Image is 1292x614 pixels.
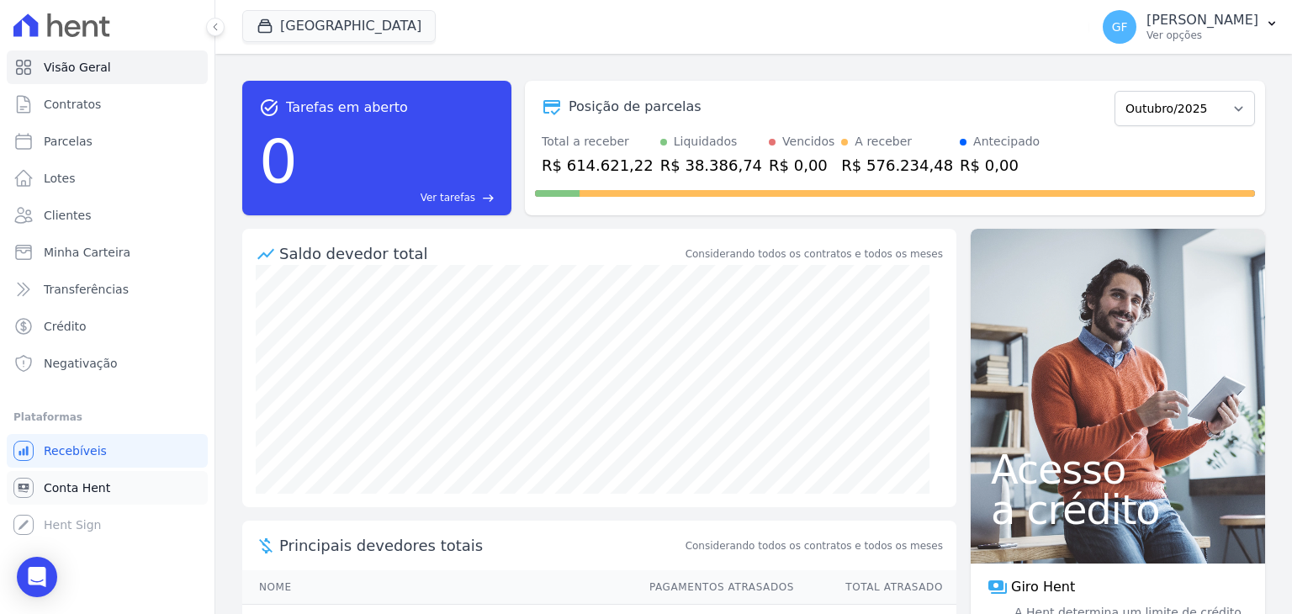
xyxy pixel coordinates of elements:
span: Considerando todos os contratos e todos os meses [686,538,943,553]
button: [GEOGRAPHIC_DATA] [242,10,436,42]
span: Contratos [44,96,101,113]
span: Parcelas [44,133,93,150]
th: Pagamentos Atrasados [633,570,795,605]
a: Parcelas [7,124,208,158]
div: Considerando todos os contratos e todos os meses [686,246,943,262]
span: Visão Geral [44,59,111,76]
a: Recebíveis [7,434,208,468]
span: a crédito [991,490,1245,530]
span: Minha Carteira [44,244,130,261]
p: Ver opções [1146,29,1258,42]
div: Total a receber [542,133,654,151]
a: Minha Carteira [7,236,208,269]
span: Ver tarefas [421,190,475,205]
span: Crédito [44,318,87,335]
div: Liquidados [674,133,738,151]
div: Antecipado [973,133,1040,151]
div: R$ 38.386,74 [660,154,762,177]
div: R$ 576.234,48 [841,154,953,177]
div: Posição de parcelas [569,97,702,117]
div: Plataformas [13,407,201,427]
th: Total Atrasado [795,570,956,605]
p: [PERSON_NAME] [1146,12,1258,29]
a: Lotes [7,161,208,195]
a: Clientes [7,198,208,232]
span: Clientes [44,207,91,224]
div: A receber [855,133,912,151]
span: east [482,192,495,204]
a: Conta Hent [7,471,208,505]
div: Saldo devedor total [279,242,682,265]
div: R$ 0,00 [769,154,834,177]
span: task_alt [259,98,279,118]
a: Ver tarefas east [304,190,495,205]
a: Negativação [7,347,208,380]
span: Principais devedores totais [279,534,682,557]
span: Acesso [991,449,1245,490]
a: Contratos [7,87,208,121]
div: R$ 0,00 [960,154,1040,177]
a: Crédito [7,310,208,343]
div: Open Intercom Messenger [17,557,57,597]
span: Negativação [44,355,118,372]
a: Transferências [7,273,208,306]
span: Transferências [44,281,129,298]
span: Giro Hent [1011,577,1075,597]
span: GF [1112,21,1128,33]
span: Conta Hent [44,479,110,496]
div: R$ 614.621,22 [542,154,654,177]
button: GF [PERSON_NAME] Ver opções [1089,3,1292,50]
a: Visão Geral [7,50,208,84]
div: 0 [259,118,298,205]
th: Nome [242,570,633,605]
span: Lotes [44,170,76,187]
span: Recebíveis [44,442,107,459]
span: Tarefas em aberto [286,98,408,118]
div: Vencidos [782,133,834,151]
